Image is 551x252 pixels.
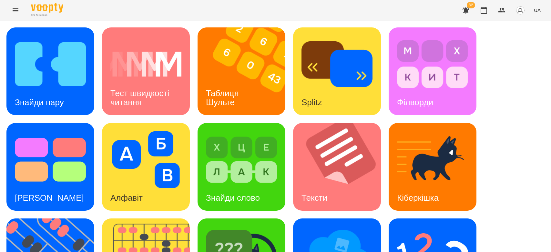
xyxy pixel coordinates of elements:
img: Тест Струпа [15,131,86,188]
button: Menu [8,3,23,18]
a: Тест швидкості читанняТест швидкості читання [102,27,190,115]
img: Splitz [301,36,372,93]
img: Алфавіт [110,131,181,188]
a: Тест Струпа[PERSON_NAME] [6,123,94,211]
a: Знайди паруЗнайди пару [6,27,94,115]
h3: Знайди слово [206,193,260,203]
img: Таблиця Шульте [198,27,293,115]
span: UA [534,7,541,14]
h3: Філворди [397,97,433,107]
a: ТекстиТексти [293,123,381,211]
img: Тест швидкості читання [110,36,181,93]
a: Таблиця ШультеТаблиця Шульте [198,27,285,115]
button: UA [531,4,543,16]
a: АлфавітАлфавіт [102,123,190,211]
a: SplitzSplitz [293,27,381,115]
h3: Тест швидкості читання [110,88,171,107]
h3: Кіберкішка [397,193,439,203]
img: Тексти [293,123,389,211]
h3: Таблиця Шульте [206,88,241,107]
img: Кіберкішка [397,131,468,188]
h3: Тексти [301,193,327,203]
a: Знайди словоЗнайди слово [198,123,285,211]
img: Філворди [397,36,468,93]
span: For Business [31,13,63,17]
h3: Знайди пару [15,97,64,107]
a: ФілвордиФілворди [389,27,476,115]
h3: Алфавіт [110,193,143,203]
h3: Splitz [301,97,322,107]
a: КіберкішкаКіберкішка [389,123,476,211]
img: Знайди пару [15,36,86,93]
span: 32 [467,2,475,8]
img: avatar_s.png [516,6,525,15]
img: Знайди слово [206,131,277,188]
img: Voopty Logo [31,3,63,13]
h3: [PERSON_NAME] [15,193,84,203]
